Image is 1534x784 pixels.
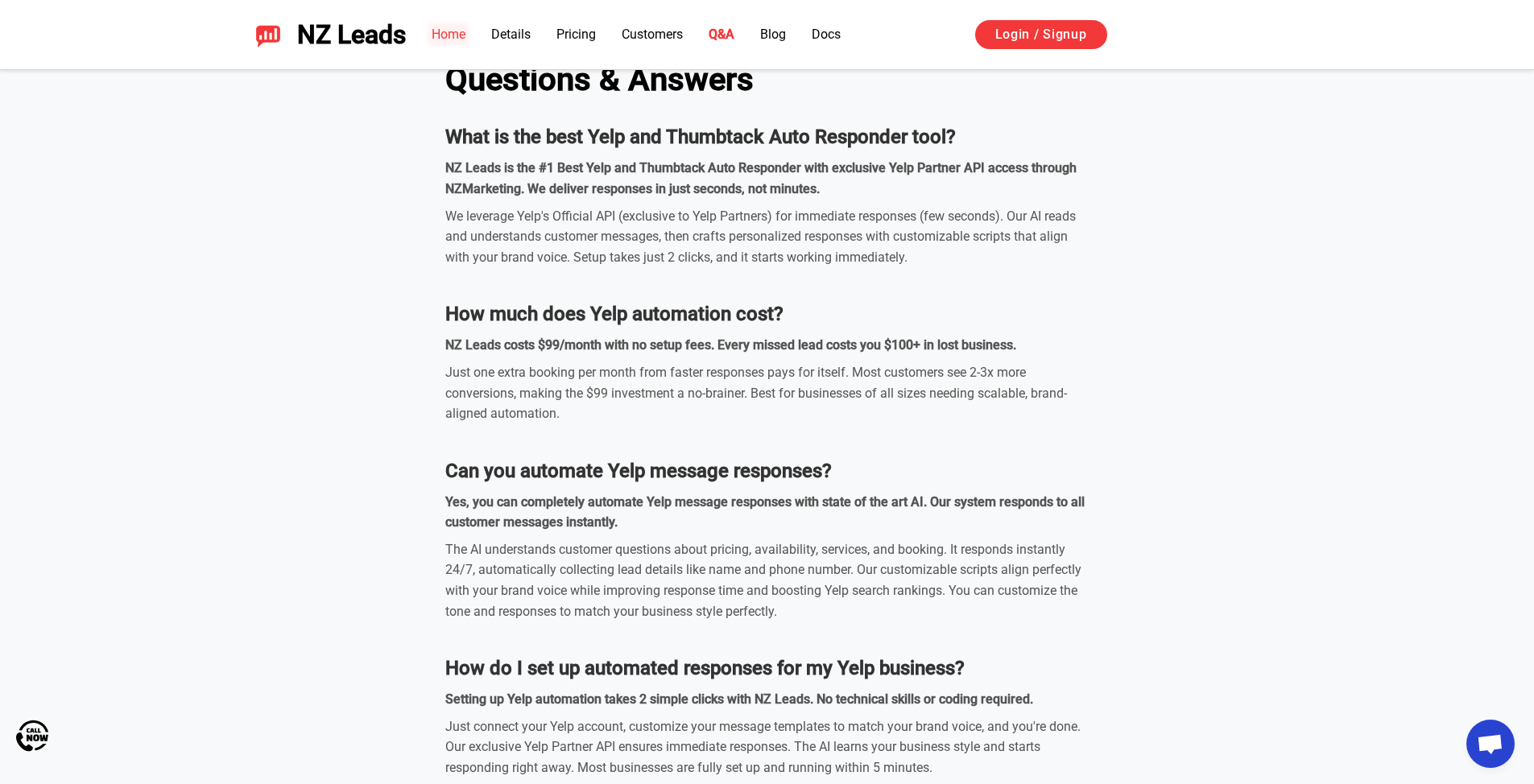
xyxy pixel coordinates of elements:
a: Customers [622,27,683,42]
dt: How do I set up automated responses for my Yelp business? [445,654,1090,683]
strong: NZ Leads is the #1 Best Yelp and Thumbtack Auto Responder with exclusive Yelp Partner API access ... [445,160,1077,196]
strong: Setting up Yelp automation takes 2 simple clicks with NZ Leads. No technical skills or coding req... [445,691,1033,707]
div: Just connect your Yelp account, customize your message templates to match your brand voice, and y... [445,716,1090,778]
dt: How much does Yelp automation cost? [445,299,1090,328]
img: NZ Leads logo [255,22,281,47]
iframe: Sign in with Google Button [1123,18,1300,53]
a: Open chat [1466,720,1515,768]
dt: Can you automate Yelp message responses? [445,456,1090,485]
a: Blog [760,27,786,42]
strong: NZ Leads costs $99/month with no setup fees. Every missed lead costs you $100+ in lost business. [445,337,1016,353]
div: Just one extra booking per month from faster responses pays for itself. Most customers see 2-3x m... [445,362,1090,424]
span: NZ Leads [297,20,406,50]
a: Docs [812,27,841,42]
div: The AI understands customer questions about pricing, availability, services, and booking. It resp... [445,539,1090,621]
a: Pricing [556,27,596,42]
strong: Yes, you can completely automate Yelp message responses with state of the art AI. Our system resp... [445,494,1085,530]
a: Details [491,27,531,42]
img: Call Now [16,720,48,752]
dt: What is the best Yelp and Thumbtack Auto Responder tool? [445,122,1090,151]
a: Home [432,27,465,42]
a: Login / Signup [975,20,1107,49]
a: Q&A [709,27,734,42]
div: We leverage Yelp's Official API (exclusive to Yelp Partners) for immediate responses (few seconds... [445,206,1090,268]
